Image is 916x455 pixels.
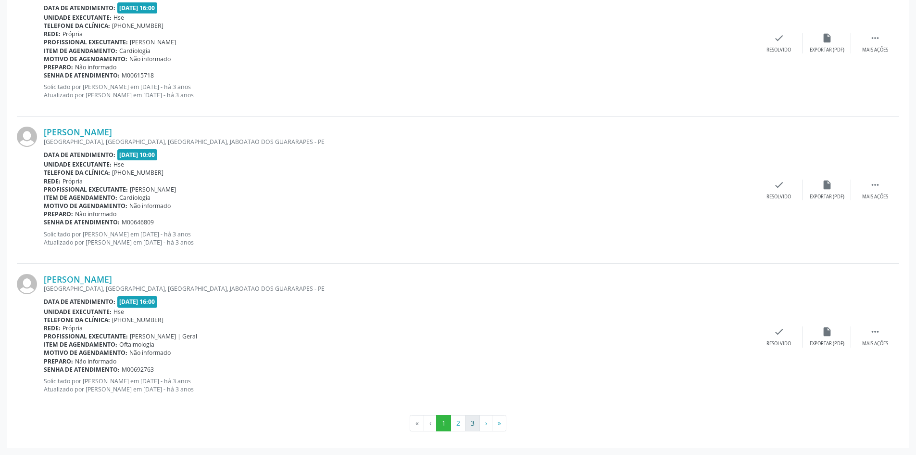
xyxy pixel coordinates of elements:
[44,127,112,137] a: [PERSON_NAME]
[810,47,844,53] div: Exportar (PDF)
[122,365,154,374] span: M00692763
[44,185,128,194] b: Profissional executante:
[117,296,158,307] span: [DATE] 16:00
[44,30,61,38] b: Rede:
[75,63,116,71] span: Não informado
[113,160,124,169] span: Hse
[44,138,755,146] div: [GEOGRAPHIC_DATA], [GEOGRAPHIC_DATA], [GEOGRAPHIC_DATA], JABOATAO DOS GUARARAPES - PE
[44,365,120,374] b: Senha de atendimento:
[63,324,83,332] span: Própria
[44,332,128,340] b: Profissional executante:
[112,169,163,177] span: [PHONE_NUMBER]
[44,316,110,324] b: Telefone da clínica:
[492,415,506,431] button: Go to last page
[17,127,37,147] img: img
[44,210,73,218] b: Preparo:
[44,13,112,22] b: Unidade executante:
[451,415,465,431] button: Go to page 2
[44,349,127,357] b: Motivo de agendamento:
[130,332,197,340] span: [PERSON_NAME] | Geral
[822,33,832,43] i: insert_drive_file
[870,33,880,43] i: 
[113,308,124,316] span: Hse
[44,357,73,365] b: Preparo:
[117,149,158,160] span: [DATE] 10:00
[862,194,888,200] div: Mais ações
[119,194,151,202] span: Cardiologia
[44,274,112,285] a: [PERSON_NAME]
[63,177,83,185] span: Própria
[130,38,176,46] span: [PERSON_NAME]
[63,30,83,38] span: Própria
[44,230,755,247] p: Solicitado por [PERSON_NAME] em [DATE] - há 3 anos Atualizado por [PERSON_NAME] em [DATE] - há 3 ...
[117,2,158,13] span: [DATE] 16:00
[436,415,451,431] button: Go to page 1
[44,47,117,55] b: Item de agendamento:
[870,326,880,337] i: 
[766,47,791,53] div: Resolvido
[44,4,115,12] b: Data de atendimento:
[766,340,791,347] div: Resolvido
[862,47,888,53] div: Mais ações
[44,218,120,226] b: Senha de atendimento:
[822,326,832,337] i: insert_drive_file
[112,22,163,30] span: [PHONE_NUMBER]
[44,298,115,306] b: Data de atendimento:
[44,177,61,185] b: Rede:
[810,340,844,347] div: Exportar (PDF)
[44,285,755,293] div: [GEOGRAPHIC_DATA], [GEOGRAPHIC_DATA], [GEOGRAPHIC_DATA], JABOATAO DOS GUARARAPES - PE
[44,340,117,349] b: Item de agendamento:
[44,63,73,71] b: Preparo:
[44,160,112,169] b: Unidade executante:
[119,47,151,55] span: Cardiologia
[129,55,171,63] span: Não informado
[44,38,128,46] b: Profissional executante:
[766,194,791,200] div: Resolvido
[44,308,112,316] b: Unidade executante:
[17,274,37,294] img: img
[75,357,116,365] span: Não informado
[479,415,492,431] button: Go to next page
[122,71,154,79] span: M00615718
[44,169,110,177] b: Telefone da clínica:
[44,71,120,79] b: Senha de atendimento:
[122,218,154,226] span: M00646809
[44,151,115,159] b: Data de atendimento:
[774,33,784,43] i: check
[44,83,755,99] p: Solicitado por [PERSON_NAME] em [DATE] - há 3 anos Atualizado por [PERSON_NAME] em [DATE] - há 3 ...
[870,180,880,190] i: 
[44,194,117,202] b: Item de agendamento:
[44,202,127,210] b: Motivo de agendamento:
[119,340,154,349] span: Oftalmologia
[822,180,832,190] i: insert_drive_file
[44,324,61,332] b: Rede:
[465,415,480,431] button: Go to page 3
[774,326,784,337] i: check
[774,180,784,190] i: check
[44,377,755,393] p: Solicitado por [PERSON_NAME] em [DATE] - há 3 anos Atualizado por [PERSON_NAME] em [DATE] - há 3 ...
[113,13,124,22] span: Hse
[75,210,116,218] span: Não informado
[810,194,844,200] div: Exportar (PDF)
[130,185,176,194] span: [PERSON_NAME]
[862,340,888,347] div: Mais ações
[44,22,110,30] b: Telefone da clínica:
[112,316,163,324] span: [PHONE_NUMBER]
[129,202,171,210] span: Não informado
[17,415,899,431] ul: Pagination
[129,349,171,357] span: Não informado
[44,55,127,63] b: Motivo de agendamento:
